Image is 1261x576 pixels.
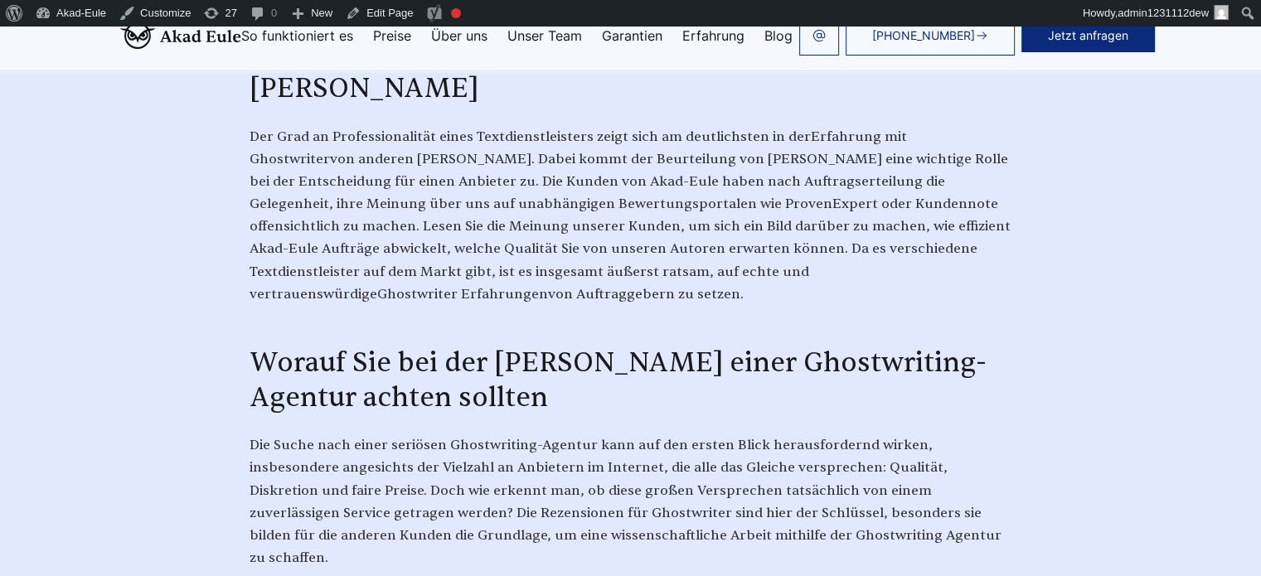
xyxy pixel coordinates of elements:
a: Erfahrung [682,29,744,42]
a: Unser Team [507,29,582,42]
span: von Auftraggebern zu setzen. [548,286,744,303]
a: [PHONE_NUMBER] [846,16,1015,56]
span: Worauf Sie bei der [PERSON_NAME] einer Ghostwriting-Agentur achten sollten [250,346,987,414]
img: logo [120,22,241,49]
button: Jetzt anfragen [1021,19,1155,52]
span: Ghostwriting-Erfahrungen mit der Ghostwriter-Agentur [PERSON_NAME] [250,36,978,105]
a: Garantien [602,29,662,42]
img: email [812,29,826,42]
a: Blog [764,29,793,42]
a: Über uns [431,29,487,42]
span: von anderen [PERSON_NAME]. Dabei kommt der Beurteilung von [PERSON_NAME] eine wichtige Rolle bei ... [250,151,1011,303]
span: Der Grad an Professionalität eines Textdienstleisters zeigt sich am deutlichsten in der [250,128,811,145]
p: Erfahrung mit Ghostwriter Ghostwriter Erfahrungen [250,126,1012,307]
span: [PHONE_NUMBER] [872,29,975,42]
p: Die Suche nach einer seriösen Ghostwriting-Agentur kann auf den ersten Blick herausfordernd wirke... [250,434,1012,569]
div: Focus keyphrase not set [451,8,461,18]
a: So funktioniert es [241,29,353,42]
a: Preise [373,29,411,42]
span: admin1231112dew [1118,7,1209,19]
